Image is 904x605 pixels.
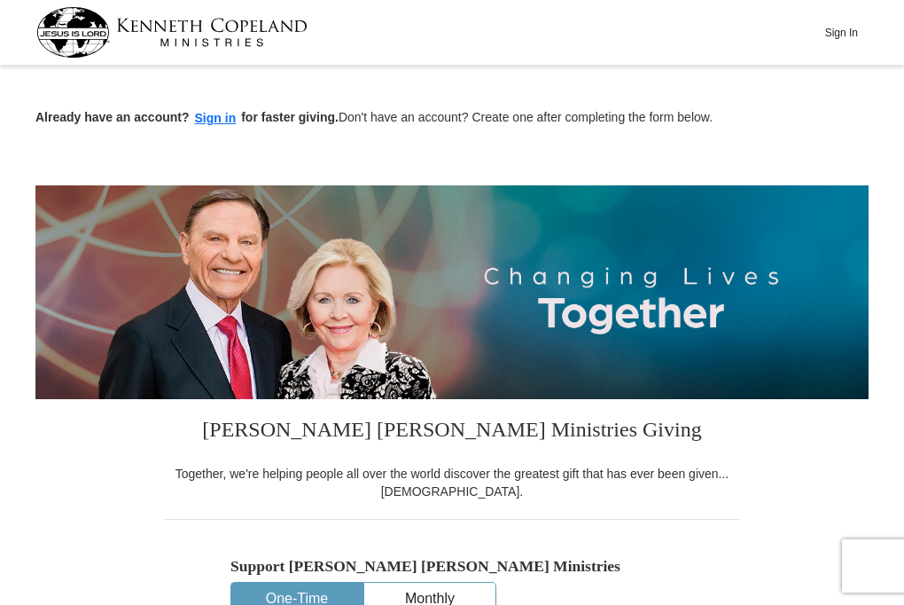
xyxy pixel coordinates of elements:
p: Don't have an account? Create one after completing the form below. [35,108,869,129]
h3: [PERSON_NAME] [PERSON_NAME] Ministries Giving [164,399,740,465]
h5: Support [PERSON_NAME] [PERSON_NAME] Ministries [230,557,674,576]
div: Together, we're helping people all over the world discover the greatest gift that has ever been g... [164,465,740,500]
img: kcm-header-logo.svg [36,7,308,58]
strong: Already have an account? for faster giving. [35,110,339,124]
button: Sign in [190,108,242,129]
button: Sign In [814,19,868,46]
